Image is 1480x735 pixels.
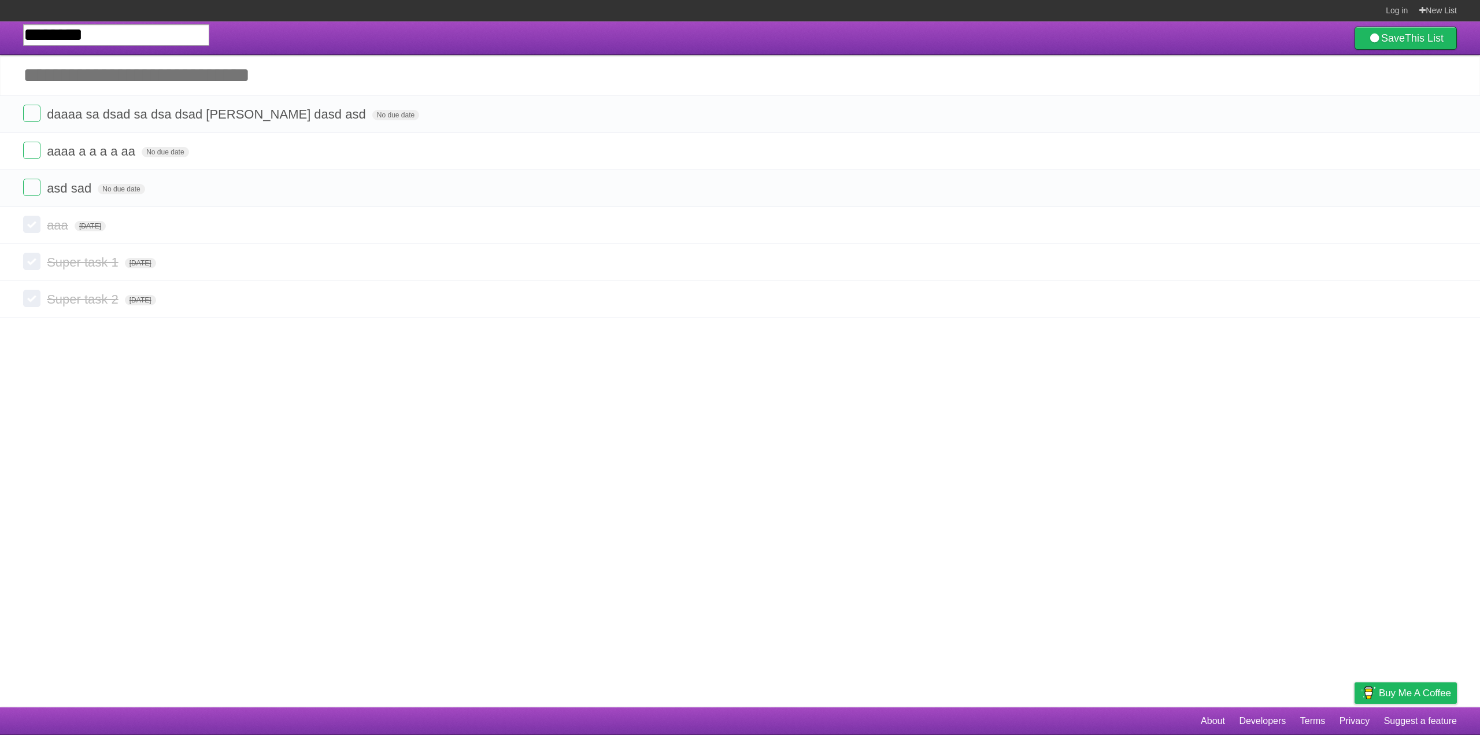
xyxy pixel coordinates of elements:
[1360,683,1376,703] img: Buy me a coffee
[142,147,188,157] span: No due date
[98,184,145,194] span: No due date
[1355,27,1457,50] a: SaveThis List
[1384,710,1457,732] a: Suggest a feature
[23,290,40,307] label: Done
[47,255,121,269] span: Super task 1
[75,221,106,231] span: [DATE]
[125,258,156,268] span: [DATE]
[1355,682,1457,704] a: Buy me a coffee
[1340,710,1370,732] a: Privacy
[372,110,419,120] span: No due date
[125,295,156,305] span: [DATE]
[47,292,121,306] span: Super task 2
[23,105,40,122] label: Done
[1300,710,1326,732] a: Terms
[47,181,94,195] span: asd sad
[23,179,40,196] label: Done
[23,216,40,233] label: Done
[47,218,71,232] span: aaa
[1239,710,1286,732] a: Developers
[23,253,40,270] label: Done
[1405,32,1444,44] b: This List
[47,107,369,121] span: daaaa sa dsad sa dsa dsad [PERSON_NAME] dasd asd
[1201,710,1225,732] a: About
[1379,683,1451,703] span: Buy me a coffee
[47,144,138,158] span: aaaa a a a a aa
[23,142,40,159] label: Done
